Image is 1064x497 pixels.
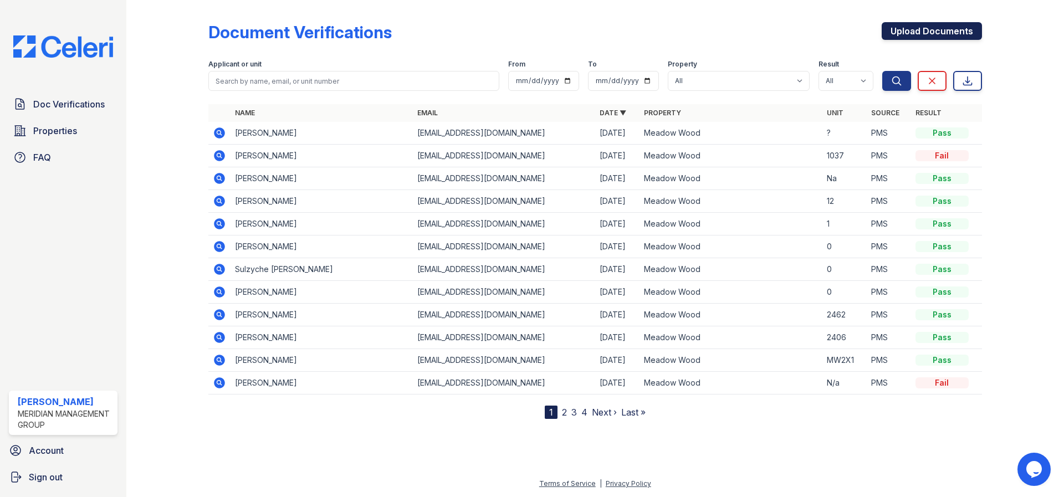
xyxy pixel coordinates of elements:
td: [PERSON_NAME] [231,349,413,372]
td: 2406 [822,326,867,349]
td: PMS [867,122,911,145]
td: [DATE] [595,281,640,304]
td: MW2X1 [822,349,867,372]
td: 0 [822,281,867,304]
td: PMS [867,349,911,372]
div: Pass [915,218,969,229]
div: Pass [915,127,969,139]
td: Meadow Wood [640,258,822,281]
td: Meadow Wood [640,167,822,190]
td: PMS [867,304,911,326]
label: Result [819,60,839,69]
td: Meadow Wood [640,304,822,326]
label: Property [668,60,697,69]
div: Pass [915,241,969,252]
td: Meadow Wood [640,122,822,145]
td: PMS [867,235,911,258]
a: Terms of Service [539,479,596,488]
a: Property [644,109,681,117]
td: [PERSON_NAME] [231,372,413,394]
td: Meadow Wood [640,235,822,258]
td: Meadow Wood [640,190,822,213]
a: Properties [9,120,117,142]
a: Unit [827,109,843,117]
td: Meadow Wood [640,281,822,304]
td: [DATE] [595,326,640,349]
td: [DATE] [595,349,640,372]
div: Fail [915,377,969,388]
td: PMS [867,372,911,394]
td: [PERSON_NAME] [231,145,413,167]
td: ? [822,122,867,145]
td: PMS [867,258,911,281]
a: Last » [621,407,646,418]
td: Meadow Wood [640,349,822,372]
td: 12 [822,190,867,213]
div: | [600,479,602,488]
label: From [508,60,525,69]
span: Sign out [29,470,63,484]
div: Pass [915,286,969,298]
div: Document Verifications [208,22,392,42]
td: [PERSON_NAME] [231,326,413,349]
td: [DATE] [595,122,640,145]
td: PMS [867,213,911,235]
td: [PERSON_NAME] [231,122,413,145]
td: [EMAIL_ADDRESS][DOMAIN_NAME] [413,258,595,281]
td: [PERSON_NAME] [231,213,413,235]
a: Account [4,439,122,462]
a: Sign out [4,466,122,488]
td: [EMAIL_ADDRESS][DOMAIN_NAME] [413,235,595,258]
td: N/a [822,372,867,394]
td: [EMAIL_ADDRESS][DOMAIN_NAME] [413,304,595,326]
a: Next › [592,407,617,418]
td: [EMAIL_ADDRESS][DOMAIN_NAME] [413,213,595,235]
div: Pass [915,355,969,366]
td: 1 [822,213,867,235]
td: [EMAIL_ADDRESS][DOMAIN_NAME] [413,349,595,372]
td: [EMAIL_ADDRESS][DOMAIN_NAME] [413,145,595,167]
a: Doc Verifications [9,93,117,115]
td: PMS [867,281,911,304]
a: Email [417,109,438,117]
td: [PERSON_NAME] [231,235,413,258]
label: Applicant or unit [208,60,262,69]
td: [PERSON_NAME] [231,281,413,304]
div: Pass [915,309,969,320]
td: [EMAIL_ADDRESS][DOMAIN_NAME] [413,326,595,349]
td: [DATE] [595,190,640,213]
input: Search by name, email, or unit number [208,71,499,91]
a: 2 [562,407,567,418]
td: [DATE] [595,167,640,190]
a: Source [871,109,899,117]
td: Meadow Wood [640,213,822,235]
td: [EMAIL_ADDRESS][DOMAIN_NAME] [413,372,595,394]
td: PMS [867,167,911,190]
td: 0 [822,258,867,281]
span: Doc Verifications [33,98,105,111]
a: FAQ [9,146,117,168]
span: FAQ [33,151,51,164]
td: PMS [867,145,911,167]
td: [EMAIL_ADDRESS][DOMAIN_NAME] [413,281,595,304]
td: [EMAIL_ADDRESS][DOMAIN_NAME] [413,122,595,145]
a: Upload Documents [882,22,982,40]
td: Meadow Wood [640,326,822,349]
td: Na [822,167,867,190]
td: [DATE] [595,372,640,394]
td: 0 [822,235,867,258]
td: [EMAIL_ADDRESS][DOMAIN_NAME] [413,190,595,213]
img: CE_Logo_Blue-a8612792a0a2168367f1c8372b55b34899dd931a85d93a1a3d3e32e68fde9ad4.png [4,35,122,58]
td: PMS [867,326,911,349]
td: [DATE] [595,235,640,258]
td: PMS [867,190,911,213]
div: Meridian Management Group [18,408,113,431]
td: Sulzyche [PERSON_NAME] [231,258,413,281]
span: Account [29,444,64,457]
iframe: chat widget [1017,453,1053,486]
td: [DATE] [595,258,640,281]
td: 2462 [822,304,867,326]
a: 4 [581,407,587,418]
a: 3 [571,407,577,418]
